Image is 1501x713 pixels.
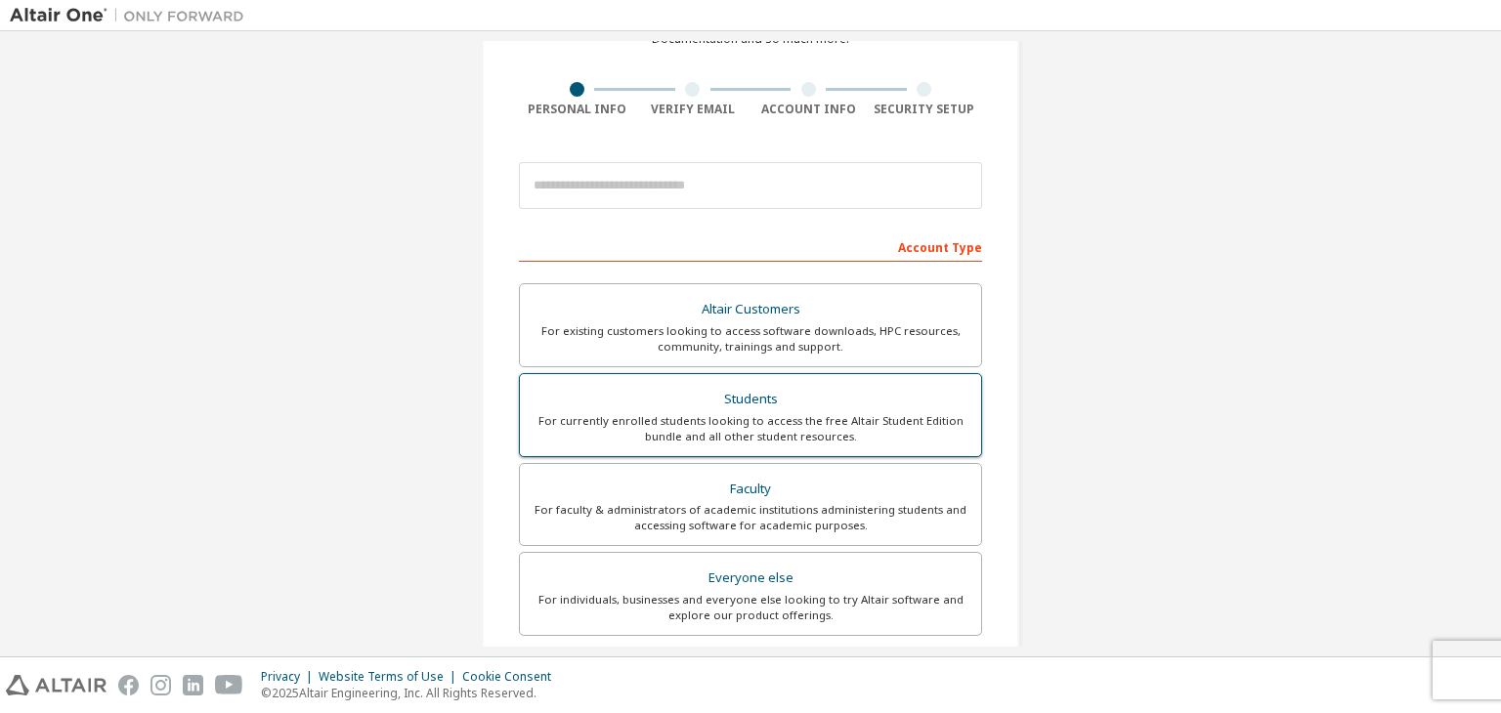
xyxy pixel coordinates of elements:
div: Privacy [261,669,319,685]
img: Altair One [10,6,254,25]
div: Altair Customers [532,296,969,323]
div: For individuals, businesses and everyone else looking to try Altair software and explore our prod... [532,592,969,623]
div: Security Setup [867,102,983,117]
div: For existing customers looking to access software downloads, HPC resources, community, trainings ... [532,323,969,355]
p: © 2025 Altair Engineering, Inc. All Rights Reserved. [261,685,563,701]
div: Cookie Consent [462,669,563,685]
img: altair_logo.svg [6,675,107,695]
div: Account Info [750,102,867,117]
div: Account Type [519,231,982,262]
div: Faculty [532,476,969,503]
div: Verify Email [635,102,751,117]
div: Everyone else [532,565,969,592]
img: youtube.svg [215,675,243,695]
img: facebook.svg [118,675,139,695]
div: For faculty & administrators of academic institutions administering students and accessing softwa... [532,502,969,533]
img: linkedin.svg [183,675,203,695]
div: For currently enrolled students looking to access the free Altair Student Edition bundle and all ... [532,413,969,444]
div: Website Terms of Use [319,669,462,685]
div: Students [532,386,969,413]
div: Personal Info [519,102,635,117]
img: instagram.svg [150,675,171,695]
